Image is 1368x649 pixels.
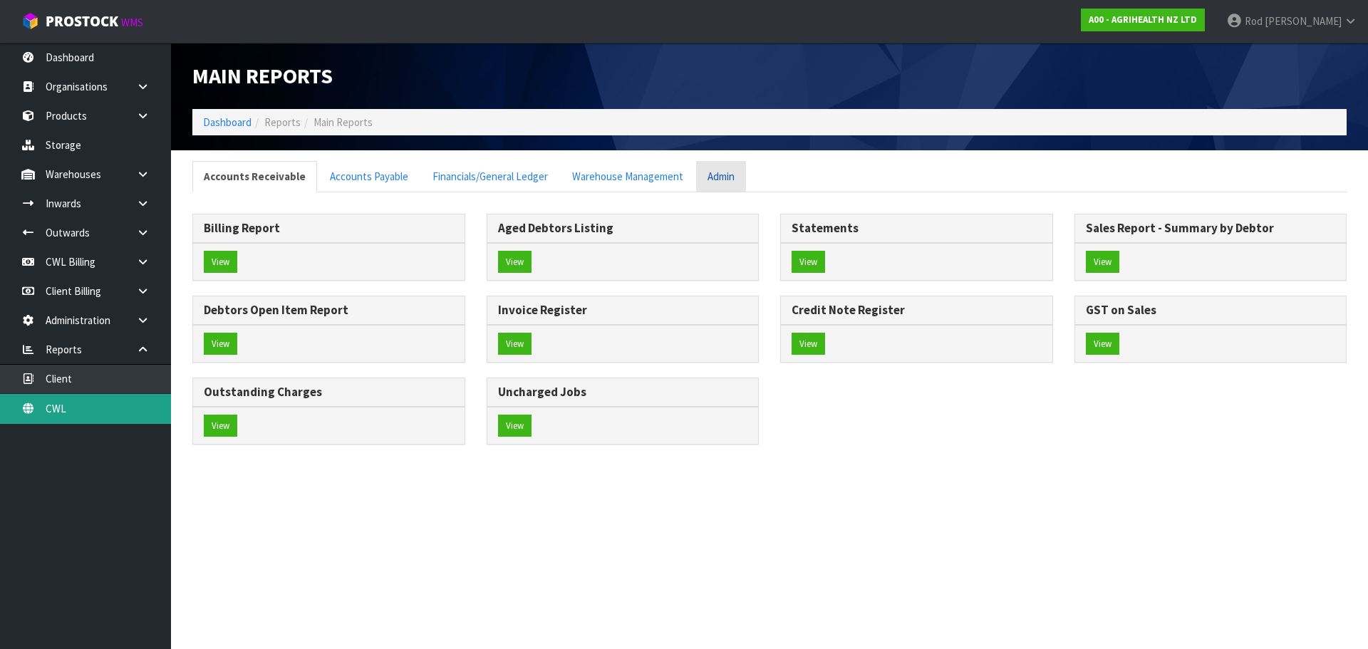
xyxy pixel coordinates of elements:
a: Accounts Payable [318,161,420,192]
span: ProStock [46,12,118,31]
a: Accounts Receivable [192,161,317,192]
button: View [792,333,825,355]
h3: GST on Sales [1086,303,1336,317]
img: cube-alt.png [21,12,39,30]
h3: Credit Note Register [792,303,1042,317]
button: View [204,415,237,437]
small: WMS [121,16,143,29]
h3: Sales Report - Summary by Debtor [1086,222,1336,235]
h3: Statements [792,222,1042,235]
button: View [498,333,532,355]
button: View [1086,251,1119,274]
span: Reports [264,115,301,129]
h3: Invoice Register [498,303,748,317]
h3: Debtors Open Item Report [204,303,454,317]
a: Admin [696,161,746,192]
a: Warehouse Management [561,161,695,192]
button: View [792,251,825,274]
a: View [204,251,237,274]
button: View [498,415,532,437]
h3: Outstanding Charges [204,385,454,399]
button: View [1086,333,1119,355]
span: Rod [1245,14,1263,28]
button: View [204,333,237,355]
a: Financials/General Ledger [421,161,559,192]
button: View [498,251,532,274]
a: Dashboard [203,115,252,129]
span: Main Reports [192,62,333,89]
h3: Uncharged Jobs [498,385,748,399]
h3: Aged Debtors Listing [498,222,748,235]
a: A00 - AGRIHEALTH NZ LTD [1081,9,1205,31]
strong: A00 - AGRIHEALTH NZ LTD [1089,14,1197,26]
span: Main Reports [313,115,373,129]
span: [PERSON_NAME] [1265,14,1342,28]
h3: Billing Report [204,222,454,235]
